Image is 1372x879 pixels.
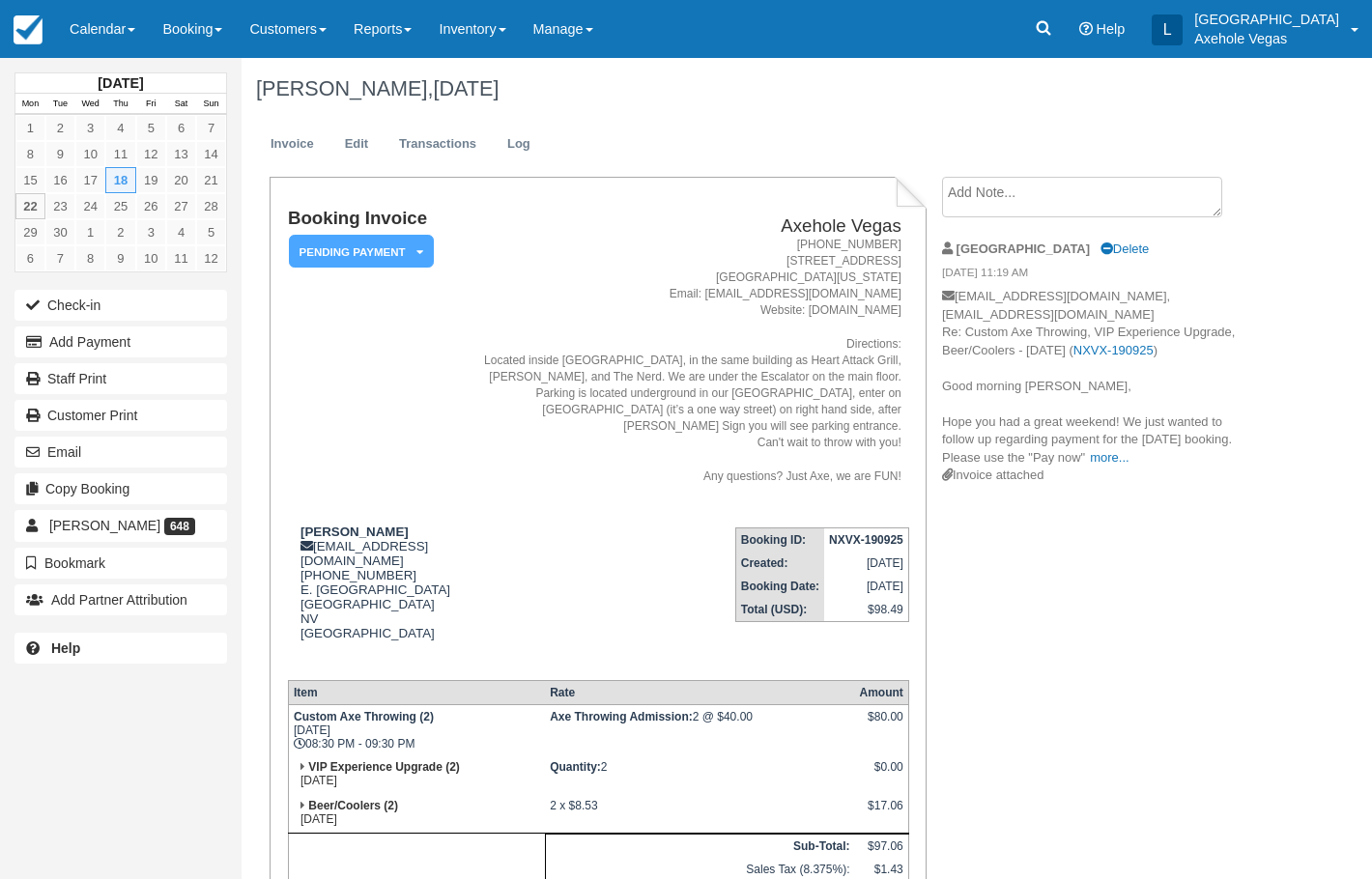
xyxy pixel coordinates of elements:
[196,219,226,245] a: 5
[330,126,383,163] a: Edit
[308,760,460,774] strong: VIP Experience Upgrade (2)
[735,598,824,622] th: Total (USD):
[14,290,227,321] button: Check-in
[14,584,227,615] button: Add Partner Attribution
[45,219,75,245] a: 30
[288,705,545,756] td: [DATE] 08:30 PM - 09:30 PM
[166,94,196,115] th: Sat
[45,245,75,271] a: 7
[942,265,1256,286] em: [DATE] 11:19 AM
[385,126,491,163] a: Transactions
[98,75,143,91] strong: [DATE]
[75,193,105,219] a: 24
[105,115,135,141] a: 4
[45,94,75,115] th: Tue
[550,710,693,723] strong: Axe Throwing Admission
[166,219,196,245] a: 4
[256,77,1256,100] h1: [PERSON_NAME],
[75,94,105,115] th: Wed
[136,245,166,271] a: 10
[550,760,601,774] strong: Quantity
[105,167,135,193] a: 18
[942,467,1256,485] div: Invoice attached
[75,219,105,245] a: 1
[14,548,227,579] button: Bookmark
[51,640,80,656] b: Help
[14,633,227,664] a: Help
[45,115,75,141] a: 2
[105,141,135,167] a: 11
[105,245,135,271] a: 9
[136,115,166,141] a: 5
[1073,343,1154,357] a: NXVX-190925
[14,15,43,44] img: checkfront-main-nav-mini-logo.png
[829,533,903,547] strong: NXVX-190925
[14,510,227,541] a: [PERSON_NAME] 648
[136,219,166,245] a: 3
[45,167,75,193] a: 16
[493,126,545,163] a: Log
[545,835,854,859] th: Sub-Total:
[288,209,457,229] h1: Booking Invoice
[45,193,75,219] a: 23
[824,552,908,575] td: [DATE]
[288,234,427,269] a: Pending Payment
[166,115,196,141] a: 6
[166,141,196,167] a: 13
[545,794,854,834] td: 2 x $8.53
[136,141,166,167] a: 12
[854,681,908,705] th: Amount
[196,167,226,193] a: 21
[308,799,398,812] strong: Beer/Coolers (2)
[433,76,499,100] span: [DATE]
[15,219,45,245] a: 29
[735,552,824,575] th: Created:
[294,710,434,723] strong: Custom Axe Throwing (2)
[1194,29,1339,48] p: Axehole Vegas
[288,681,545,705] th: Item
[196,141,226,167] a: 14
[136,167,166,193] a: 19
[75,141,105,167] a: 10
[1152,14,1183,45] div: L
[196,193,226,219] a: 28
[14,326,227,357] button: Add Payment
[1090,450,1129,465] a: more...
[465,237,900,485] address: [PHONE_NUMBER] [STREET_ADDRESS] [GEOGRAPHIC_DATA][US_STATE] Email: [EMAIL_ADDRESS][DOMAIN_NAME] W...
[14,437,227,468] button: Email
[288,794,545,834] td: [DATE]
[1079,22,1093,36] i: Help
[300,525,409,539] strong: [PERSON_NAME]
[164,518,195,535] span: 648
[105,219,135,245] a: 2
[75,167,105,193] a: 17
[136,94,166,115] th: Fri
[49,518,160,533] span: [PERSON_NAME]
[854,835,908,859] td: $97.06
[256,126,329,163] a: Invoice
[859,710,902,739] div: $80.00
[859,760,902,789] div: $0.00
[15,167,45,193] a: 15
[545,755,854,794] td: 2
[166,167,196,193] a: 20
[465,216,900,237] h2: Axehole Vegas
[45,141,75,167] a: 9
[196,115,226,141] a: 7
[1100,241,1149,256] a: Delete
[824,598,908,622] td: $98.49
[15,115,45,141] a: 1
[75,245,105,271] a: 8
[15,245,45,271] a: 6
[942,288,1256,467] p: [EMAIL_ADDRESS][DOMAIN_NAME], [EMAIL_ADDRESS][DOMAIN_NAME] Re: Custom Axe Throwing, VIP Experienc...
[15,193,45,219] a: 22
[166,245,196,271] a: 11
[14,363,227,394] a: Staff Print
[105,94,135,115] th: Thu
[289,235,434,269] em: Pending Payment
[14,400,227,431] a: Customer Print
[735,575,824,598] th: Booking Date:
[136,193,166,219] a: 26
[735,527,824,552] th: Booking ID:
[15,94,45,115] th: Mon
